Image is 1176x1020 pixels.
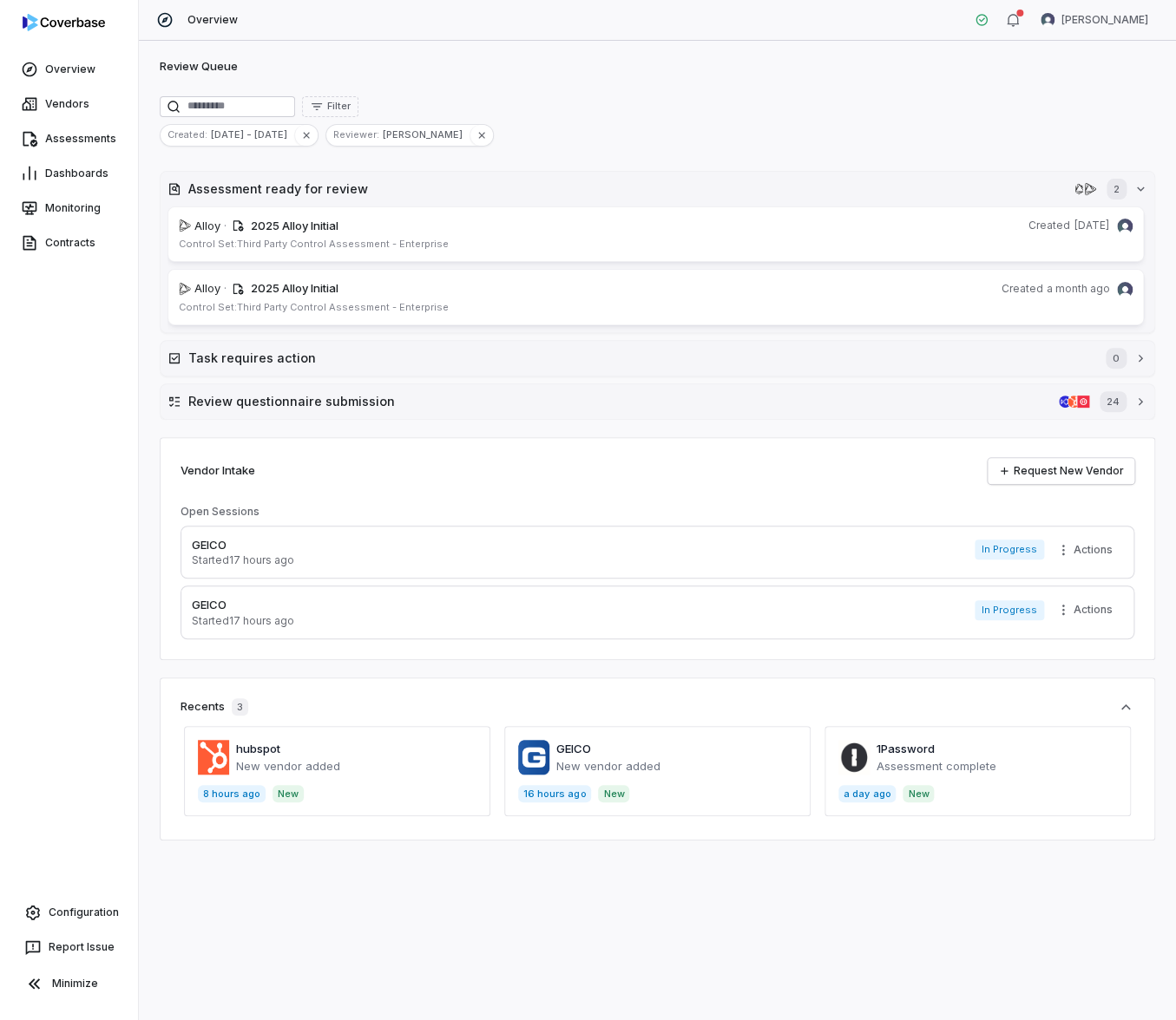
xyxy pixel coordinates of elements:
button: David Gold avatar[PERSON_NAME] [1030,7,1159,33]
span: 2 [1107,179,1127,199]
span: 2025 Alloy Initial [251,219,338,232]
div: Recents [181,698,248,716]
button: Assessment ready for reviewalloy.comalloy.com2 [161,172,1154,206]
span: Filter [327,100,351,113]
span: a month ago [1047,282,1110,296]
img: David Gold avatar [1041,13,1054,27]
span: Alloy [194,218,220,235]
h2: Vendor Intake [181,462,255,480]
a: Contracts [3,227,135,258]
h2: Review questionnaire submission [188,392,1052,410]
button: Filter [302,96,358,117]
a: Request New Vendor [988,458,1134,484]
button: Task requires action0 [161,341,1154,376]
h2: Assessment ready for review [188,180,1068,198]
span: Control Set: Third Party Control Assessment - Enterprise [179,301,449,313]
span: 2025 Alloy Initial [251,281,338,295]
span: Created [1028,219,1070,232]
span: In Progress [975,600,1044,620]
button: Review questionnaire submissionsardine.aihubspot.comsendgrid.com24 [161,384,1154,419]
span: · [224,280,227,297]
span: Control Set: Third Party Control Assessment - Enterprise [179,238,449,250]
p: GEICO [192,537,294,554]
a: GEICOStarted17 hours agoIn ProgressMore actions [181,526,1134,579]
a: hubspot [236,742,280,755]
h3: Open Sessions [181,505,260,519]
span: 3 [232,698,248,716]
a: Vendors [3,88,135,120]
button: More actions [1051,597,1123,623]
a: Configuration [7,897,131,928]
button: Recents3 [181,698,1134,716]
a: alloy.comAlloy· 2025 Alloy InitialCreateda month agoDavid Gold avatarControl Set:Third Party Cont... [168,269,1144,325]
a: GEICO [556,742,591,755]
span: Reviewer : [326,127,383,142]
span: 24 [1100,391,1127,412]
span: [PERSON_NAME] [1061,13,1148,27]
p: GEICO [192,597,294,614]
span: [DATE] [1074,219,1110,232]
button: Minimize [7,966,131,1001]
img: David Gold avatar [1117,219,1133,234]
span: [DATE] - [DATE] [211,127,294,142]
h1: Review Queue [160,58,238,75]
h2: Task requires action [188,349,1088,367]
p: Started 17 hours ago [192,614,294,628]
img: logo-D7KZi-bG.svg [23,14,105,31]
button: Report Issue [7,932,131,963]
a: alloy.comAlloy· 2025 Alloy InitialCreated[DATE]David Gold avatarControl Set:Third Party Control A... [168,206,1144,263]
span: Created : [161,127,211,142]
span: · [224,218,227,235]
p: Started 17 hours ago [192,553,294,567]
a: GEICOStarted17 hours agoIn ProgressMore actions [181,585,1134,639]
a: Overview [3,54,135,85]
a: Monitoring [3,193,135,224]
span: In Progress [975,539,1044,559]
span: [PERSON_NAME] [383,127,470,142]
span: Created [1002,282,1043,296]
a: 1Password [877,742,935,755]
span: Overview [187,13,238,27]
a: Dashboards [3,158,135,189]
button: More actions [1051,537,1123,563]
span: 0 [1106,348,1127,369]
a: Assessments [3,123,135,154]
span: Alloy [194,280,220,297]
img: David Gold avatar [1117,282,1133,297]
